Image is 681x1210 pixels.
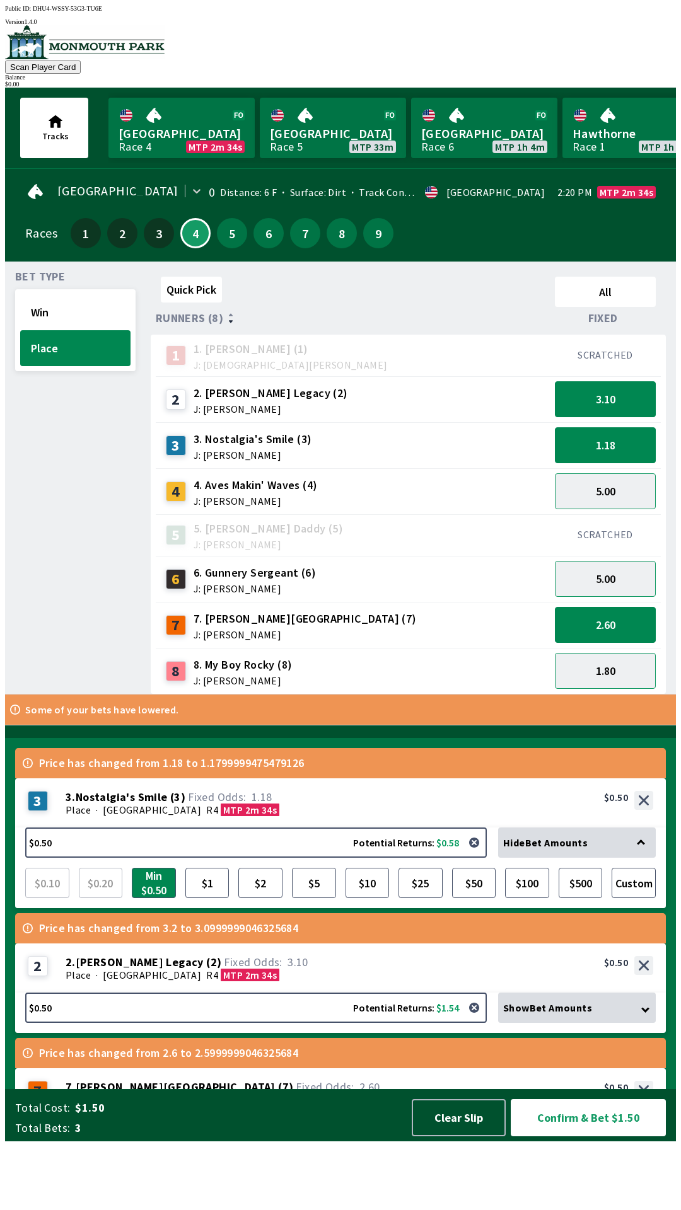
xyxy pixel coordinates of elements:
[555,561,656,597] button: 5.00
[562,871,600,895] span: $500
[20,98,88,158] button: Tracks
[42,130,69,142] span: Tracks
[327,218,357,248] button: 8
[28,956,48,976] div: 2
[421,142,454,152] div: Race 6
[39,923,298,933] span: Price has changed from 3.2 to 3.0999999046325684
[573,142,605,152] div: Race 1
[555,381,656,417] button: 3.10
[555,473,656,509] button: 5.00
[330,229,354,238] span: 8
[446,187,545,197] div: [GEOGRAPHIC_DATA]
[76,1081,276,1093] span: [PERSON_NAME][GEOGRAPHIC_DATA]
[194,385,348,401] span: 2. [PERSON_NAME] Legacy (2)
[135,871,173,895] span: Min $0.50
[180,218,211,248] button: 4
[71,218,101,248] button: 1
[39,1048,298,1058] span: Price has changed from 2.6 to 2.5999999046325684
[278,1081,293,1093] span: ( 7 )
[194,657,293,673] span: 8. My Boy Rocky (8)
[277,186,346,199] span: Surface: Dirt
[615,871,653,895] span: Custom
[66,791,76,804] span: 3 .
[557,187,592,197] span: 2:20 PM
[503,836,588,849] span: Hide Bet Amounts
[15,1100,70,1115] span: Total Cost:
[399,868,443,898] button: $25
[252,790,272,804] span: 1.18
[194,521,343,537] span: 5. [PERSON_NAME] Daddy (5)
[31,341,120,355] span: Place
[596,392,615,406] span: 3.10
[555,427,656,463] button: 1.18
[521,1110,655,1126] span: Confirm & Bet $1.50
[508,871,546,895] span: $100
[555,277,656,307] button: All
[20,294,131,330] button: Win
[412,1099,506,1136] button: Clear Slip
[363,218,393,248] button: 9
[555,653,656,689] button: 1.80
[66,1081,76,1093] span: 7 .
[366,229,390,238] span: 9
[550,312,661,325] div: Fixed
[166,435,186,456] div: 3
[189,871,226,895] span: $1
[110,229,134,238] span: 2
[455,871,493,895] span: $50
[194,565,316,581] span: 6. Gunnery Sergeant (6)
[108,98,255,158] a: [GEOGRAPHIC_DATA]Race 4MTP 2m 34s
[166,569,186,589] div: 6
[76,791,168,804] span: Nostalgia's Smile
[166,282,216,297] span: Quick Pick
[33,5,102,12] span: DHU4-WSSY-53G3-TU6E
[31,305,120,320] span: Win
[194,341,388,357] span: 1. [PERSON_NAME] (1)
[402,871,439,895] span: $25
[185,868,230,898] button: $1
[503,1001,592,1014] span: Show Bet Amounts
[421,125,547,142] span: [GEOGRAPHIC_DATA]
[57,186,178,196] span: [GEOGRAPHIC_DATA]
[604,956,628,969] div: $0.50
[20,330,131,366] button: Place
[206,969,218,981] span: R4
[194,539,343,550] span: J: [PERSON_NAME]
[612,868,656,898] button: Custom
[596,438,615,452] span: 1.18
[206,956,221,969] span: ( 2 )
[103,969,201,981] span: [GEOGRAPHIC_DATA]
[270,142,303,152] div: Race 5
[290,218,320,248] button: 7
[559,868,603,898] button: $500
[411,98,557,158] a: [GEOGRAPHIC_DATA]Race 6MTP 1h 4m
[28,1081,48,1101] div: 7
[194,496,318,506] span: J: [PERSON_NAME]
[238,868,282,898] button: $2
[166,481,186,502] div: 4
[5,18,676,25] div: Version 1.4.0
[194,676,293,686] span: J: [PERSON_NAME]
[223,804,277,816] span: MTP 2m 34s
[147,229,171,238] span: 3
[209,187,215,197] div: 0
[194,431,312,447] span: 3. Nostalgia's Smile (3)
[346,186,463,199] span: Track Condition: Heavy
[242,871,279,895] span: $2
[495,142,545,152] span: MTP 1h 4m
[76,956,204,969] span: [PERSON_NAME] Legacy
[194,404,348,414] span: J: [PERSON_NAME]
[555,607,656,643] button: 2.60
[5,60,81,74] button: Scan Player Card
[511,1099,666,1136] button: Confirm & Bet $1.50
[588,313,618,323] span: Fixed
[604,1081,628,1093] div: $0.50
[66,804,91,816] span: Place
[156,312,550,325] div: Runners (8)
[166,345,186,366] div: 1
[107,218,137,248] button: 2
[423,1110,494,1125] span: Clear Slip
[66,969,91,981] span: Place
[292,868,336,898] button: $5
[28,791,48,811] div: 3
